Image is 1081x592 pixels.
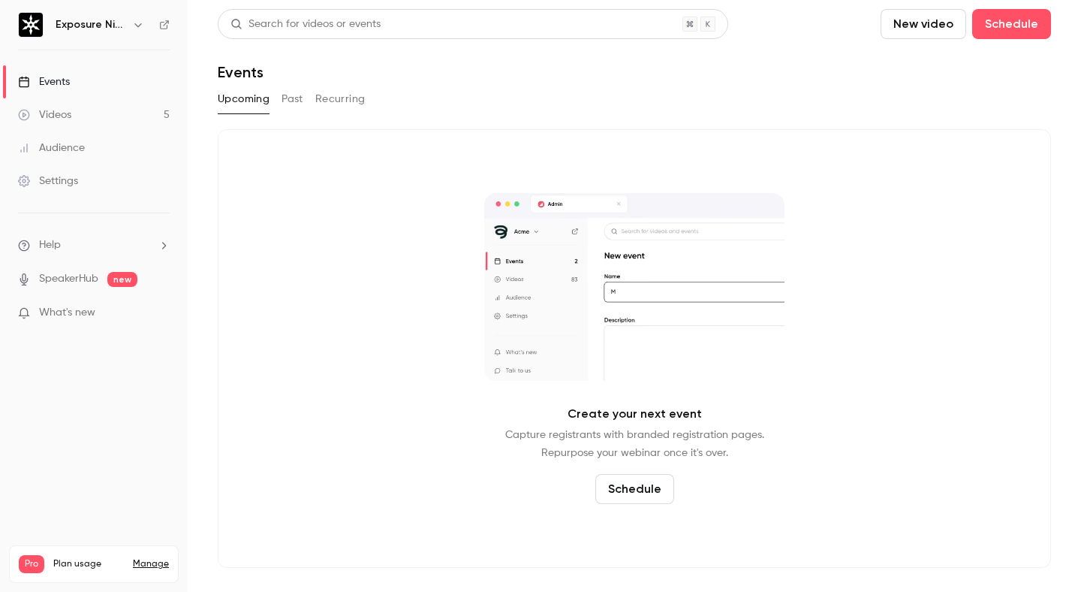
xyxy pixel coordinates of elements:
button: Past [282,87,303,111]
button: New video [881,9,966,39]
p: Capture registrants with branded registration pages. Repurpose your webinar once it's over. [505,426,764,462]
div: Settings [18,174,78,189]
div: Events [18,74,70,89]
div: Search for videos or events [230,17,381,32]
p: Create your next event [568,405,702,423]
button: Upcoming [218,87,269,111]
div: Audience [18,140,85,156]
span: Pro [19,555,44,573]
img: Exposure Ninja [19,13,43,37]
li: help-dropdown-opener [18,237,170,253]
h1: Events [218,63,263,81]
span: Help [39,237,61,253]
button: Schedule [595,474,674,504]
div: Videos [18,107,71,122]
button: Recurring [315,87,366,111]
h6: Exposure Ninja [56,17,126,32]
span: new [107,272,137,287]
iframe: Noticeable Trigger [152,307,170,320]
span: Plan usage [53,558,124,570]
span: What's new [39,305,95,321]
a: Manage [133,558,169,570]
button: Schedule [972,9,1051,39]
a: SpeakerHub [39,271,98,287]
